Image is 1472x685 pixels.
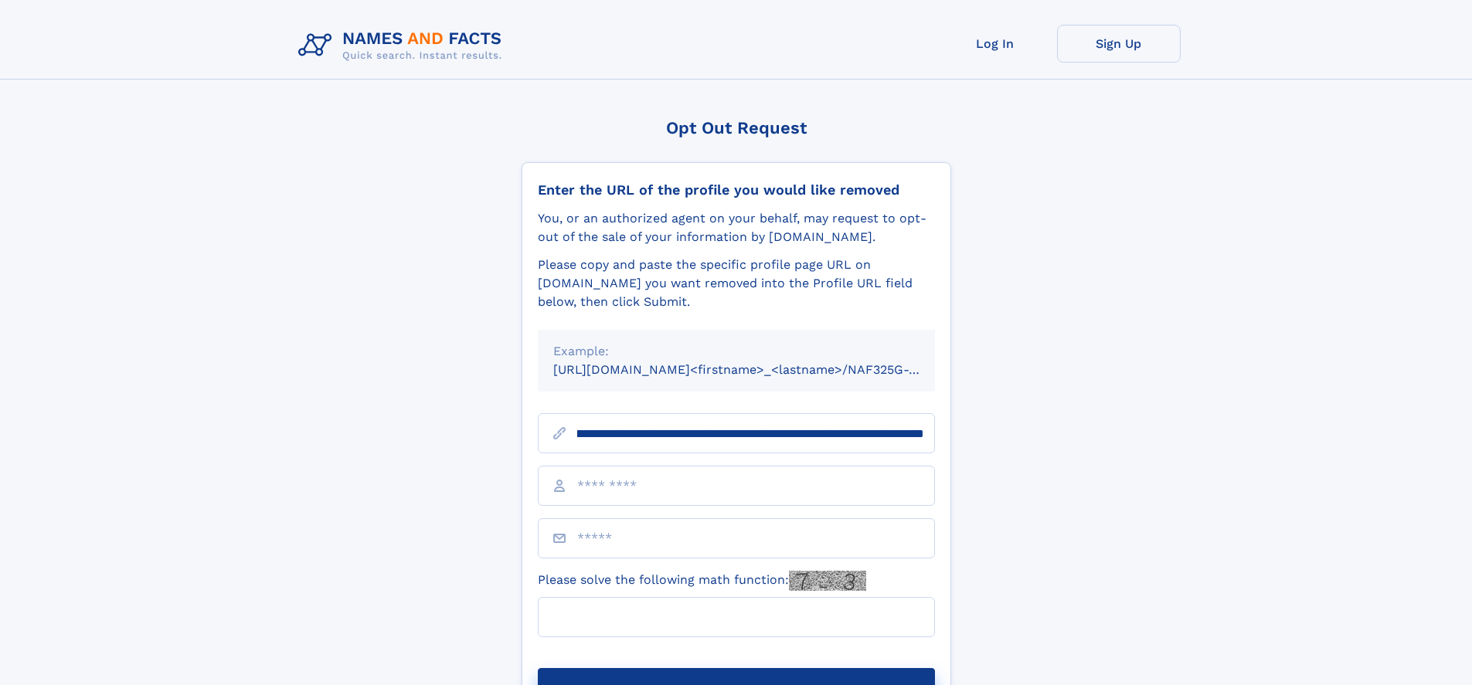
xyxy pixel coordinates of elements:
[1057,25,1181,63] a: Sign Up
[553,342,920,361] div: Example:
[522,118,951,137] div: Opt Out Request
[538,571,866,591] label: Please solve the following math function:
[553,362,964,377] small: [URL][DOMAIN_NAME]<firstname>_<lastname>/NAF325G-xxxxxxxx
[933,25,1057,63] a: Log In
[538,256,935,311] div: Please copy and paste the specific profile page URL on [DOMAIN_NAME] you want removed into the Pr...
[292,25,515,66] img: Logo Names and Facts
[538,181,935,198] div: Enter the URL of the profile you would like removed
[538,209,935,246] div: You, or an authorized agent on your behalf, may request to opt-out of the sale of your informatio...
